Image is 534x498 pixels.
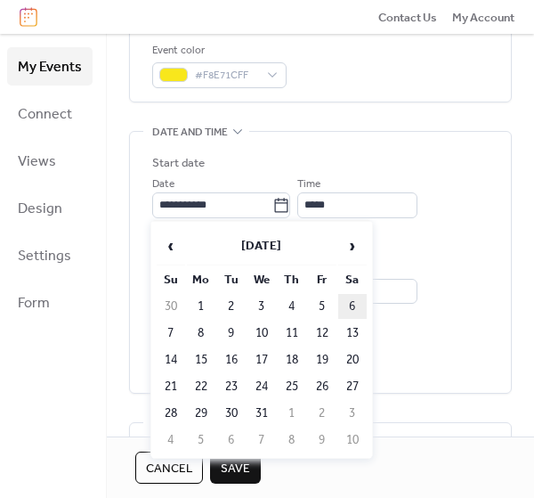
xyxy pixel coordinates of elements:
[278,347,306,372] td: 18
[18,290,50,317] span: Form
[18,101,72,128] span: Connect
[152,42,283,60] div: Event color
[157,428,185,453] td: 4
[247,267,276,292] th: We
[187,267,215,292] th: Mo
[338,267,367,292] th: Sa
[157,267,185,292] th: Su
[7,236,93,274] a: Settings
[338,347,367,372] td: 20
[217,374,246,399] td: 23
[278,401,306,426] td: 1
[308,401,336,426] td: 2
[278,267,306,292] th: Th
[7,47,93,86] a: My Events
[247,321,276,346] td: 10
[7,142,93,180] a: Views
[187,294,215,319] td: 1
[157,347,185,372] td: 14
[18,148,56,176] span: Views
[18,242,71,270] span: Settings
[152,154,205,172] div: Start date
[187,227,336,265] th: [DATE]
[20,7,37,27] img: logo
[152,176,174,193] span: Date
[157,374,185,399] td: 21
[378,9,437,27] span: Contact Us
[247,428,276,453] td: 7
[217,347,246,372] td: 16
[157,294,185,319] td: 30
[452,9,514,27] span: My Account
[339,228,366,264] span: ›
[378,8,437,26] a: Contact Us
[7,94,93,133] a: Connect
[18,195,62,223] span: Design
[452,8,514,26] a: My Account
[308,347,336,372] td: 19
[338,321,367,346] td: 13
[187,401,215,426] td: 29
[157,401,185,426] td: 28
[7,189,93,227] a: Design
[278,374,306,399] td: 25
[247,347,276,372] td: 17
[297,176,320,193] span: Time
[338,294,367,319] td: 6
[187,321,215,346] td: 8
[221,460,250,478] span: Save
[278,294,306,319] td: 4
[217,267,246,292] th: Tu
[338,374,367,399] td: 27
[217,294,246,319] td: 2
[195,67,258,85] span: #F8E71CFF
[308,321,336,346] td: 12
[187,428,215,453] td: 5
[247,294,276,319] td: 3
[158,228,184,264] span: ‹
[210,452,261,484] button: Save
[308,374,336,399] td: 26
[135,452,203,484] button: Cancel
[308,294,336,319] td: 5
[247,401,276,426] td: 31
[247,374,276,399] td: 24
[217,321,246,346] td: 9
[217,428,246,453] td: 6
[338,428,367,453] td: 10
[187,347,215,372] td: 15
[7,283,93,322] a: Form
[187,374,215,399] td: 22
[308,267,336,292] th: Fr
[278,321,306,346] td: 11
[278,428,306,453] td: 8
[308,428,336,453] td: 9
[338,401,367,426] td: 3
[18,53,82,81] span: My Events
[152,123,228,141] span: Date and time
[157,321,185,346] td: 7
[146,460,192,478] span: Cancel
[217,401,246,426] td: 30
